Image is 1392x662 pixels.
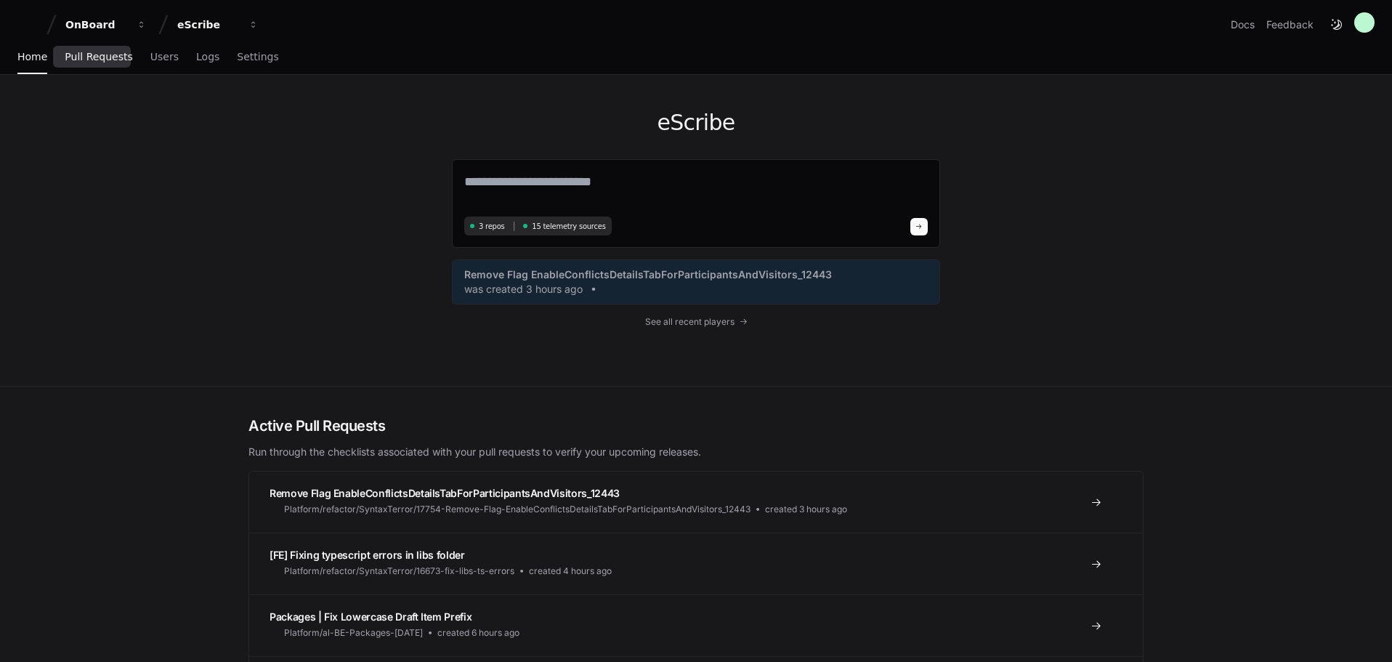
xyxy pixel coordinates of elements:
[65,52,132,61] span: Pull Requests
[1231,17,1255,32] a: Docs
[17,52,47,61] span: Home
[284,627,423,639] span: Platform/al-BE-Packages-[DATE]
[196,52,219,61] span: Logs
[248,445,1144,459] p: Run through the checklists associated with your pull requests to verify your upcoming releases.
[479,221,505,232] span: 3 repos
[452,316,940,328] a: See all recent players
[645,316,735,328] span: See all recent players
[237,52,278,61] span: Settings
[452,110,940,136] h1: eScribe
[765,504,847,515] span: created 3 hours ago
[1266,17,1314,32] button: Feedback
[249,472,1143,533] a: Remove Flag EnableConflictsDetailsTabForParticipantsAndVisitors_12443Platform/refactor/SyntaxTerr...
[532,221,605,232] span: 15 telemetry sources
[270,549,465,561] span: [FE] Fixing typescript errors in libs folder
[17,41,47,74] a: Home
[284,565,514,577] span: Platform/refactor/SyntaxTerror/16673-fix-libs-ts-errors
[270,610,472,623] span: Packages | Fix Lowercase Draft Item Prefix
[437,627,519,639] span: created 6 hours ago
[284,504,750,515] span: Platform/refactor/SyntaxTerror/17754-Remove-Flag-EnableConflictsDetailsTabForParticipantsAndVisit...
[65,41,132,74] a: Pull Requests
[464,267,832,282] span: Remove Flag EnableConflictsDetailsTabForParticipantsAndVisitors_12443
[177,17,240,32] div: eScribe
[270,487,620,499] span: Remove Flag EnableConflictsDetailsTabForParticipantsAndVisitors_12443
[249,594,1143,656] a: Packages | Fix Lowercase Draft Item PrefixPlatform/al-BE-Packages-[DATE]created 6 hours ago
[464,267,928,296] a: Remove Flag EnableConflictsDetailsTabForParticipantsAndVisitors_12443was created 3 hours ago
[150,41,179,74] a: Users
[65,17,128,32] div: OnBoard
[171,12,264,38] button: eScribe
[237,41,278,74] a: Settings
[150,52,179,61] span: Users
[196,41,219,74] a: Logs
[60,12,153,38] button: OnBoard
[529,565,612,577] span: created 4 hours ago
[249,533,1143,594] a: [FE] Fixing typescript errors in libs folderPlatform/refactor/SyntaxTerror/16673-fix-libs-ts-erro...
[464,282,583,296] span: was created 3 hours ago
[248,416,1144,436] h2: Active Pull Requests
